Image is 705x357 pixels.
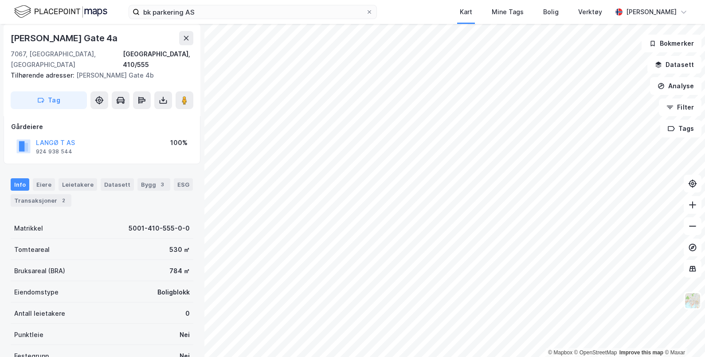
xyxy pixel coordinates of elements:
[11,178,29,191] div: Info
[650,77,701,95] button: Analyse
[574,349,617,356] a: OpenStreetMap
[11,194,71,207] div: Transaksjoner
[123,49,193,70] div: [GEOGRAPHIC_DATA], 410/555
[619,349,663,356] a: Improve this map
[158,180,167,189] div: 3
[14,308,65,319] div: Antall leietakere
[33,178,55,191] div: Eiere
[169,266,190,276] div: 784 ㎡
[626,7,677,17] div: [PERSON_NAME]
[101,178,134,191] div: Datasett
[129,223,190,234] div: 5001-410-555-0-0
[137,178,170,191] div: Bygg
[14,266,65,276] div: Bruksareal (BRA)
[14,223,43,234] div: Matrikkel
[140,5,366,19] input: Søk på adresse, matrikkel, gårdeiere, leietakere eller personer
[14,330,43,340] div: Punktleie
[11,49,123,70] div: 7067, [GEOGRAPHIC_DATA], [GEOGRAPHIC_DATA]
[157,287,190,298] div: Boligblokk
[11,31,119,45] div: [PERSON_NAME] Gate 4a
[180,330,190,340] div: Nei
[659,98,701,116] button: Filter
[11,71,76,79] span: Tilhørende adresser:
[11,122,193,132] div: Gårdeiere
[11,91,87,109] button: Tag
[11,70,186,81] div: [PERSON_NAME] Gate 4b
[59,196,68,205] div: 2
[642,35,701,52] button: Bokmerker
[169,244,190,255] div: 530 ㎡
[185,308,190,319] div: 0
[578,7,602,17] div: Verktøy
[543,7,559,17] div: Bolig
[14,287,59,298] div: Eiendomstype
[170,137,188,148] div: 100%
[59,178,97,191] div: Leietakere
[14,244,50,255] div: Tomteareal
[647,56,701,74] button: Datasett
[661,314,705,357] iframe: Chat Widget
[548,349,572,356] a: Mapbox
[174,178,193,191] div: ESG
[36,148,72,155] div: 924 938 544
[460,7,472,17] div: Kart
[492,7,524,17] div: Mine Tags
[14,4,107,20] img: logo.f888ab2527a4732fd821a326f86c7f29.svg
[684,292,701,309] img: Z
[660,120,701,137] button: Tags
